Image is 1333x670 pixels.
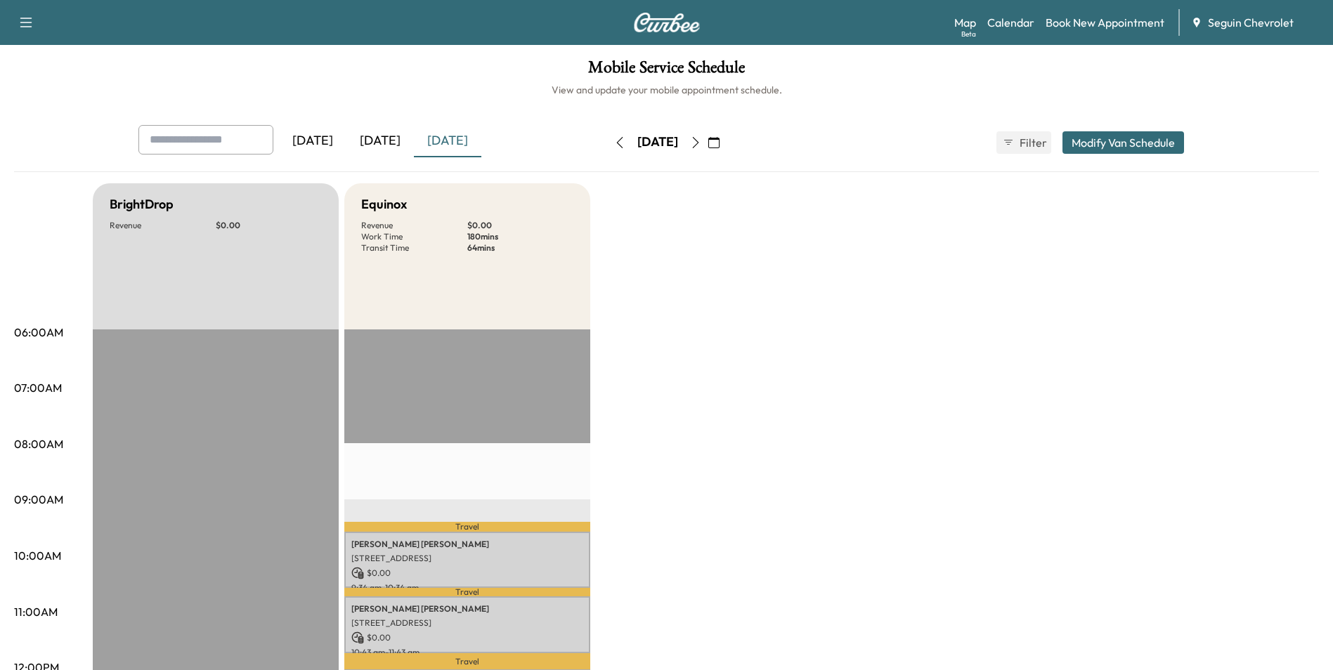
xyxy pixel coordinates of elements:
p: $ 0.00 [351,631,583,644]
button: Filter [996,131,1051,154]
p: 64 mins [467,242,573,254]
p: 10:43 am - 11:43 am [351,647,583,658]
p: Transit Time [361,242,467,254]
p: 9:34 am - 10:34 am [351,582,583,593]
span: Seguin Chevrolet [1208,14,1294,31]
p: $ 0.00 [216,220,322,231]
p: Work Time [361,231,467,242]
p: $ 0.00 [467,220,573,231]
a: MapBeta [954,14,976,31]
div: [DATE] [414,125,481,157]
a: Book New Appointment [1046,14,1164,31]
p: 07:00AM [14,379,62,396]
p: 06:00AM [14,324,63,341]
h6: View and update your mobile appointment schedule. [14,83,1319,97]
p: 08:00AM [14,435,63,452]
div: [DATE] [346,125,414,157]
span: Filter [1020,134,1045,151]
p: Travel [344,653,590,669]
a: Calendar [987,14,1034,31]
p: Travel [344,522,590,531]
p: [STREET_ADDRESS] [351,617,583,629]
h1: Mobile Service Schedule [14,59,1319,83]
p: [PERSON_NAME] [PERSON_NAME] [351,603,583,615]
p: [PERSON_NAME] [PERSON_NAME] [351,539,583,550]
p: 10:00AM [14,547,61,564]
p: Revenue [361,220,467,231]
h5: Equinox [361,195,407,214]
img: Curbee Logo [633,13,701,32]
p: [STREET_ADDRESS] [351,553,583,564]
p: Revenue [110,220,216,231]
p: Travel [344,588,590,596]
div: Beta [961,29,976,39]
p: $ 0.00 [351,567,583,579]
h5: BrightDrop [110,195,174,214]
p: 09:00AM [14,491,63,508]
button: Modify Van Schedule [1062,131,1184,154]
div: [DATE] [279,125,346,157]
p: 180 mins [467,231,573,242]
p: 11:00AM [14,603,58,620]
div: [DATE] [637,133,678,151]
